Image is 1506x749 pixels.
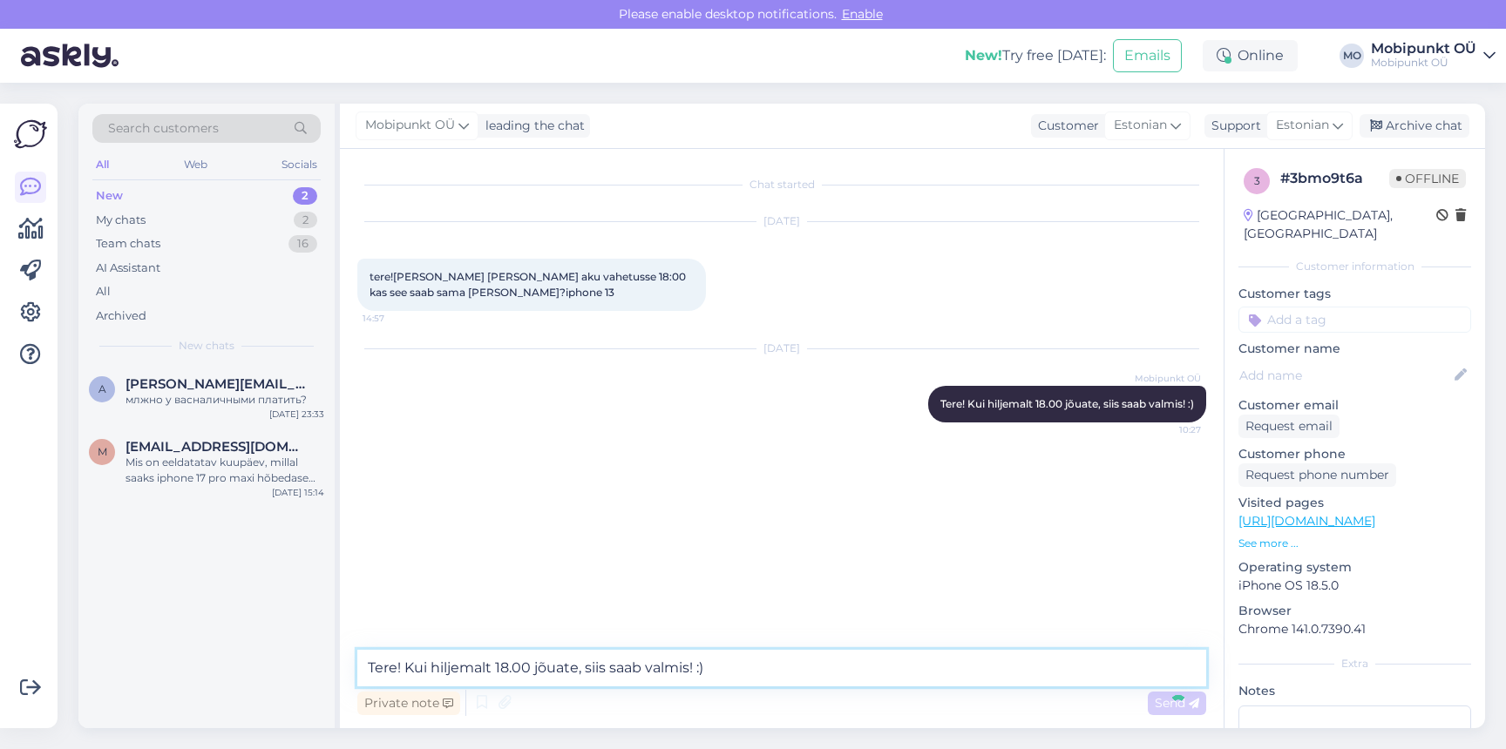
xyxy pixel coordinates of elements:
span: Enable [837,6,888,22]
div: [DATE] [357,213,1206,229]
div: leading the chat [478,117,585,135]
p: See more ... [1238,536,1471,551]
p: iPhone OS 18.5.0 [1238,577,1471,595]
span: 14:57 [363,312,428,325]
div: Request email [1238,415,1340,438]
b: New! [965,47,1002,64]
p: Operating system [1238,558,1471,577]
div: Mobipunkt OÜ [1371,56,1476,70]
div: Chat started [357,177,1206,192]
div: New [96,187,123,205]
span: Offline [1389,169,1466,188]
p: Browser [1238,602,1471,620]
a: Mobipunkt OÜMobipunkt OÜ [1371,42,1496,70]
div: Try free [DATE]: [965,45,1106,66]
p: Customer phone [1238,445,1471,463]
div: AI Assistant [96,260,160,277]
div: [DATE] [357,341,1206,356]
div: млжно у васналичными платить? [125,392,324,408]
div: Team chats [96,235,160,253]
p: Chrome 141.0.7390.41 [1238,620,1471,638]
img: Askly Logo [14,118,47,151]
p: Customer email [1238,396,1471,415]
span: Estonian [1276,116,1329,135]
button: Emails [1113,39,1182,72]
span: m [98,445,107,458]
span: Tere! Kui hiljemalt 18.00 jõuate, siis saab valmis! :) [940,397,1194,410]
div: [DATE] 15:14 [272,486,324,499]
span: marleenmets55@gmail.com [125,439,307,455]
div: 16 [288,235,317,253]
span: 3 [1254,174,1260,187]
span: Search customers [108,119,219,138]
div: 2 [294,212,317,229]
span: Mobipunkt OÜ [365,116,455,135]
span: a [98,382,106,395]
p: Visited pages [1238,494,1471,512]
div: [GEOGRAPHIC_DATA], [GEOGRAPHIC_DATA] [1244,206,1436,243]
div: All [96,283,111,300]
div: 2 [293,187,317,205]
span: Estonian [1114,116,1167,135]
div: Mis on eeldatatav kuupäev, millal saaks iphone 17 pro maxi hõbedase 256GB kätte? [125,455,324,486]
div: Archive chat [1360,114,1469,138]
span: 10:27 [1136,423,1201,436]
input: Add name [1239,366,1451,385]
div: All [92,153,112,176]
div: [DATE] 23:33 [269,408,324,421]
div: Extra [1238,656,1471,671]
div: Socials [278,153,321,176]
input: Add a tag [1238,307,1471,333]
div: Support [1204,117,1261,135]
a: [URL][DOMAIN_NAME] [1238,513,1375,529]
div: Web [180,153,211,176]
div: My chats [96,212,146,229]
p: Customer tags [1238,285,1471,303]
div: Customer information [1238,259,1471,274]
p: Customer name [1238,340,1471,358]
div: # 3bmo9t6a [1280,168,1389,189]
div: Customer [1031,117,1099,135]
span: New chats [179,338,234,354]
span: tere![PERSON_NAME] [PERSON_NAME] aku vahetusse 18:00 kas see saab sama [PERSON_NAME]?iphone 13 [370,270,689,299]
div: Online [1203,40,1298,71]
span: Mobipunkt OÜ [1135,372,1201,385]
div: MO [1340,44,1364,68]
div: Mobipunkt OÜ [1371,42,1476,56]
div: Request phone number [1238,463,1396,487]
div: Archived [96,307,146,325]
p: Notes [1238,682,1471,700]
span: aleksandr.mjadeletsz@gmail.com [125,376,307,392]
